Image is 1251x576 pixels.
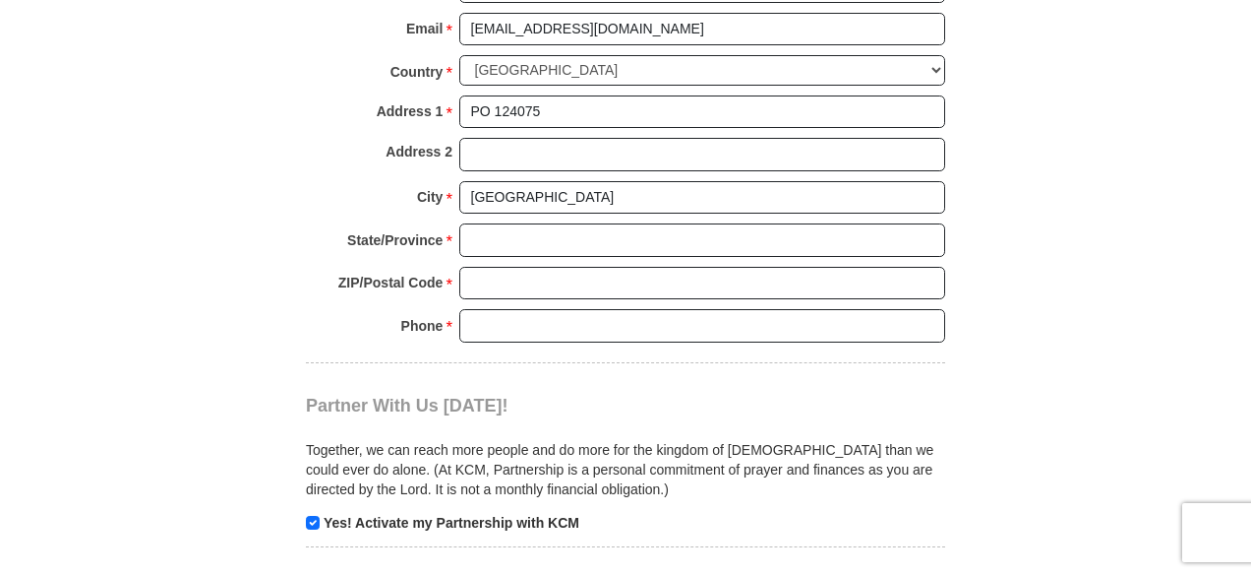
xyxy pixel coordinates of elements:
[347,226,443,254] strong: State/Province
[377,97,444,125] strong: Address 1
[401,312,444,340] strong: Phone
[306,440,945,499] p: Together, we can reach more people and do more for the kingdom of [DEMOGRAPHIC_DATA] than we coul...
[417,183,443,211] strong: City
[386,138,452,165] strong: Address 2
[406,15,443,42] strong: Email
[306,396,508,416] span: Partner With Us [DATE]!
[338,269,444,296] strong: ZIP/Postal Code
[390,58,444,86] strong: Country
[324,515,579,531] strong: Yes! Activate my Partnership with KCM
